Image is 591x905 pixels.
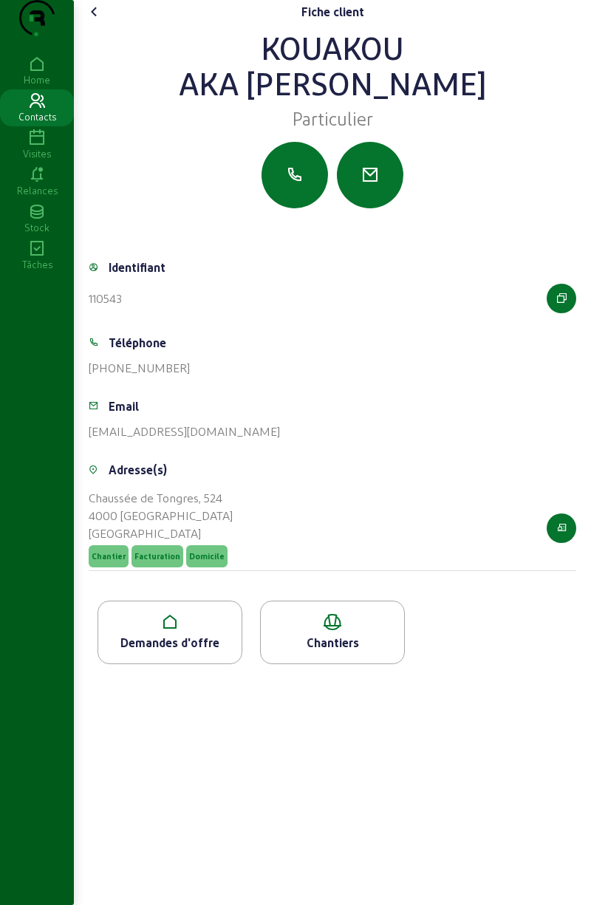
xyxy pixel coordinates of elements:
[134,551,180,561] span: Facturation
[89,65,576,100] div: AKA [PERSON_NAME]
[109,397,139,415] div: Email
[89,525,233,542] div: [GEOGRAPHIC_DATA]
[89,489,233,507] div: Chaussée de Tongres, 524
[109,334,166,352] div: Téléphone
[89,290,122,307] div: 110543
[189,551,225,561] span: Domicile
[92,551,126,561] span: Chantier
[89,507,233,525] div: 4000 [GEOGRAPHIC_DATA]
[109,259,165,276] div: Identifiant
[89,30,576,65] div: KOUAKOU
[98,634,242,652] div: Demandes d'offre
[109,461,167,479] div: Adresse(s)
[301,3,364,21] div: Fiche client
[89,359,190,377] div: [PHONE_NUMBER]
[89,423,280,440] div: [EMAIL_ADDRESS][DOMAIN_NAME]
[89,106,576,130] div: Particulier
[261,634,404,652] div: Chantiers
